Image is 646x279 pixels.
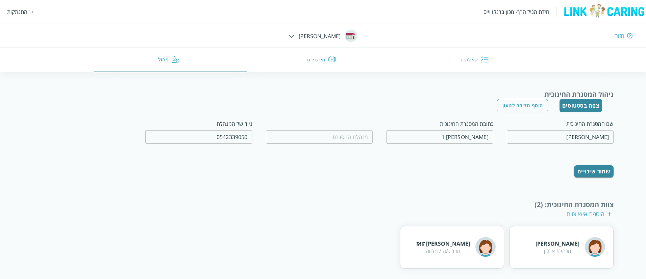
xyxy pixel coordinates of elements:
[386,130,493,144] input: כתובת המסגרת החינוכית
[536,240,579,247] div: [PERSON_NAME]
[627,33,632,39] img: חזור
[247,48,400,72] button: תירגולים
[328,55,336,63] img: תירגולים
[480,55,489,63] img: שאלונים
[145,120,252,128] div: נייד של המנהלת
[386,120,493,128] div: כתובת המסגרת החינוכית
[32,200,614,209] div: צוות המסגרת החינוכית : (2)
[172,55,180,63] img: ניהול
[145,130,252,144] input: נייד של המנהלת
[562,4,646,18] img: logo
[497,99,548,112] button: הוסף מדידה למעון
[29,10,34,14] img: התנתקות
[615,32,624,39] div: חזור
[32,90,614,99] div: ניהול המסגרת החינוכית
[560,99,602,112] button: צפה בסטטוסים
[574,165,614,177] button: שמור שינויים
[266,130,373,144] input: מנהלת המסגרת
[416,247,470,255] div: מדריכ/ה / מלווה
[475,236,496,257] img: אילנית זואז
[94,48,247,72] button: ניהול
[507,120,614,128] div: שם המסגרת החינוכית
[7,8,27,16] div: התנתקות
[507,130,614,144] input: שם המסגרת החינוכית
[483,8,551,16] div: יחידת הגיל הרך- מכון ברנקו וייס
[536,247,579,255] div: מנהלת ארגון
[567,210,612,218] div: הוספת איש צוות
[399,48,552,72] button: שאלונים
[607,212,612,216] img: plus
[585,236,605,257] img: בתאל
[416,240,470,247] div: [PERSON_NAME] זואז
